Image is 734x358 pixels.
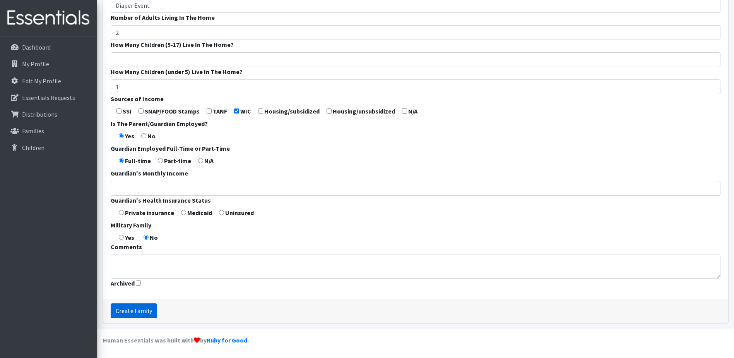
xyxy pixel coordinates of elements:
[111,144,230,153] label: Guardian Employed Full-Time or Part-Time
[123,107,132,116] label: SSI
[22,144,44,151] p: Children
[3,123,94,139] a: Families
[164,156,191,165] label: Part-time
[111,169,188,178] label: Guardian's Monthly Income
[22,43,51,51] p: Dashboard
[264,107,320,116] label: Housing/subsidized
[3,40,94,55] a: Dashboard
[3,107,94,122] a: Distributions
[111,119,208,128] label: Is The Parent/Guardian Employed?
[213,107,227,116] label: TANF
[3,140,94,155] a: Children
[187,208,212,217] label: Medicaid
[147,131,156,141] label: No
[103,336,249,344] strong: Human Essentials was built with by .
[125,156,151,165] label: Full-time
[204,156,214,165] label: N/A
[111,242,142,251] label: Comments
[207,336,247,344] a: Ruby for Good
[22,94,75,102] p: Essentials Requests
[125,234,134,241] strong: Yes
[111,279,135,288] label: Archived
[333,107,395,116] label: Housing/unsubsidized
[408,107,417,116] label: N/A
[145,107,200,116] label: SNAP/FOOD Stamps
[22,60,49,68] p: My Profile
[150,234,158,241] strong: No
[111,67,243,76] label: How Many Children (under 5) Live In The Home?
[111,94,164,103] label: Sources of Income
[3,56,94,72] a: My Profile
[111,196,211,205] label: Guardian's Health Insurance Status
[240,107,251,116] label: WIC
[22,127,44,135] p: Families
[3,5,94,31] img: HumanEssentials
[111,303,157,318] input: Create Family
[111,40,234,49] label: How Many Children (5-17) Live In The Home?
[3,90,94,105] a: Essentials Requests
[22,110,57,118] p: Distributions
[111,13,215,22] label: Number of Adults Living In The Home
[111,220,151,230] label: Military Family
[3,73,94,89] a: Edit My Profile
[225,208,254,217] label: Uninsured
[125,131,134,141] label: Yes
[22,77,61,85] p: Edit My Profile
[125,208,174,217] label: Private insurance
